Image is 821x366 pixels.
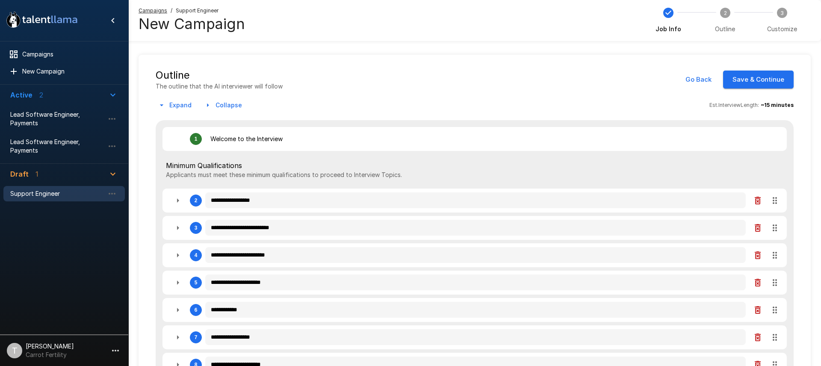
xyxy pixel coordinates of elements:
button: Collapse [202,97,245,113]
div: 4 [195,252,198,258]
h5: Outline [156,68,283,82]
p: Applicants must meet these minimum qualifications to proceed to Interview Topics. [166,171,783,179]
div: 3 [195,225,198,231]
div: 2 [162,189,787,213]
button: Go Back [681,71,716,89]
button: Save & Continue [723,71,794,89]
h4: New Campaign [139,15,245,33]
div: 5 [162,271,787,295]
p: Welcome to the Interview [210,135,283,143]
u: Campaigns [139,7,167,14]
span: Minimum Qualifications [166,160,783,171]
div: 4 [162,243,787,267]
b: ~ 15 minutes [761,102,794,108]
span: Support Engineer [176,6,219,15]
div: 7 [162,325,787,349]
text: 3 [780,9,784,16]
span: Outline [715,25,735,33]
p: The outline that the AI interviewer will follow [156,82,283,91]
div: 6 [195,307,198,313]
div: 7 [195,334,198,340]
span: Customize [767,25,797,33]
span: Est. Interview Length: [709,101,759,109]
div: 1 [195,136,198,142]
div: 3 [162,216,787,240]
div: 6 [162,298,787,322]
button: Expand [156,97,195,113]
div: 5 [195,280,198,286]
span: / [171,6,172,15]
div: 2 [195,198,198,204]
text: 2 [724,9,726,16]
span: Job Info [656,25,681,33]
